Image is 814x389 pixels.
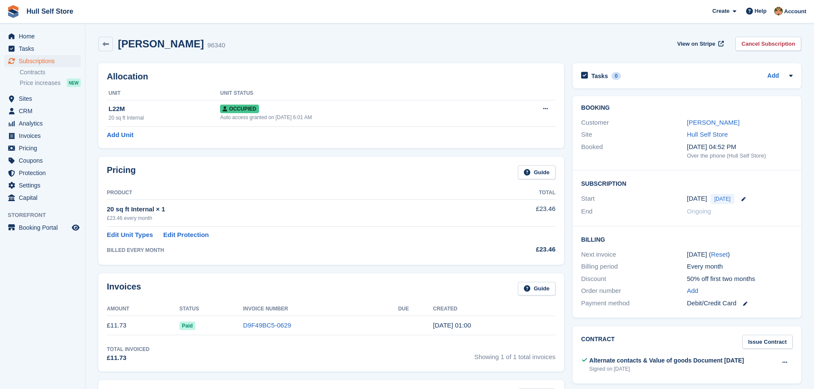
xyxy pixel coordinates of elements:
th: Product [107,186,483,200]
span: Analytics [19,117,70,129]
a: Issue Contract [742,335,793,349]
span: View on Stripe [677,40,715,48]
span: Invoices [19,130,70,142]
th: Invoice Number [243,302,398,316]
a: Edit Protection [163,230,209,240]
div: Alternate contacts & Value of goods Document [DATE] [589,356,744,365]
h2: Contract [581,335,615,349]
th: Created [433,302,555,316]
div: NEW [67,79,81,87]
span: Paid [179,322,195,330]
h2: Billing [581,235,793,243]
div: Customer [581,118,687,128]
h2: Subscription [581,179,793,187]
th: Amount [107,302,179,316]
div: Booked [581,142,687,160]
h2: Invoices [107,282,141,296]
span: Settings [19,179,70,191]
div: L22M [109,104,220,114]
div: Start [581,194,687,204]
div: [DATE] ( ) [687,250,793,260]
div: £23.46 every month [107,214,483,222]
h2: Booking [581,105,793,111]
div: [DATE] 04:52 PM [687,142,793,152]
a: Guide [518,165,555,179]
span: Price increases [20,79,61,87]
a: D9F49BC5-0629 [243,322,291,329]
div: Billing period [581,262,687,272]
div: 50% off first two months [687,274,793,284]
div: 20 sq ft Internal [109,114,220,122]
a: menu [4,130,81,142]
a: menu [4,222,81,234]
a: menu [4,117,81,129]
th: Status [179,302,243,316]
a: menu [4,43,81,55]
span: Home [19,30,70,42]
div: BILLED EVERY MONTH [107,246,483,254]
a: Guide [518,282,555,296]
a: menu [4,167,81,179]
div: Every month [687,262,793,272]
a: Add [687,286,699,296]
a: Hull Self Store [23,4,76,18]
span: Showing 1 of 1 total invoices [474,345,555,363]
th: Unit Status [220,87,501,100]
a: Edit Unit Types [107,230,153,240]
span: Ongoing [687,208,711,215]
div: Total Invoiced [107,345,150,353]
div: Next invoice [581,250,687,260]
a: menu [4,105,81,117]
span: Help [755,7,767,15]
h2: [PERSON_NAME] [118,38,204,50]
td: £23.46 [483,199,555,226]
span: Protection [19,167,70,179]
a: Contracts [20,68,81,76]
a: menu [4,55,81,67]
div: Auto access granted on [DATE] 6:01 AM [220,114,501,121]
span: Pricing [19,142,70,154]
a: View on Stripe [674,37,726,51]
div: 96340 [207,41,225,50]
img: stora-icon-8386f47178a22dfd0bd8f6a31ec36ba5ce8667c1dd55bd0f319d3a0aa187defe.svg [7,5,20,18]
div: Debit/Credit Card [687,298,793,308]
div: Payment method [581,298,687,308]
div: Order number [581,286,687,296]
span: Capital [19,192,70,204]
div: £23.46 [483,245,555,254]
a: menu [4,142,81,154]
span: Subscriptions [19,55,70,67]
a: Add [767,71,779,81]
div: Site [581,130,687,140]
h2: Tasks [591,72,608,80]
a: Preview store [71,222,81,233]
a: Reset [711,251,728,258]
div: Over the phone (Hull Self Store) [687,152,793,160]
div: Discount [581,274,687,284]
th: Total [483,186,555,200]
a: menu [4,30,81,42]
time: 2025-08-26 00:00:00 UTC [687,194,707,204]
th: Unit [107,87,220,100]
span: Occupied [220,105,259,113]
span: Booking Portal [19,222,70,234]
a: [PERSON_NAME] [687,119,740,126]
span: [DATE] [711,194,735,204]
a: Add Unit [107,130,133,140]
a: menu [4,93,81,105]
span: Storefront [8,211,85,219]
img: Andy [774,7,783,15]
div: 20 sq ft Internal × 1 [107,205,483,214]
div: End [581,207,687,216]
h2: Pricing [107,165,136,179]
span: Account [784,7,806,16]
span: Tasks [19,43,70,55]
a: Cancel Subscription [735,37,801,51]
a: menu [4,179,81,191]
time: 2025-08-26 00:00:14 UTC [433,322,471,329]
a: menu [4,155,81,167]
div: Signed on [DATE] [589,365,744,373]
a: Hull Self Store [687,131,728,138]
th: Due [398,302,433,316]
span: Create [712,7,729,15]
